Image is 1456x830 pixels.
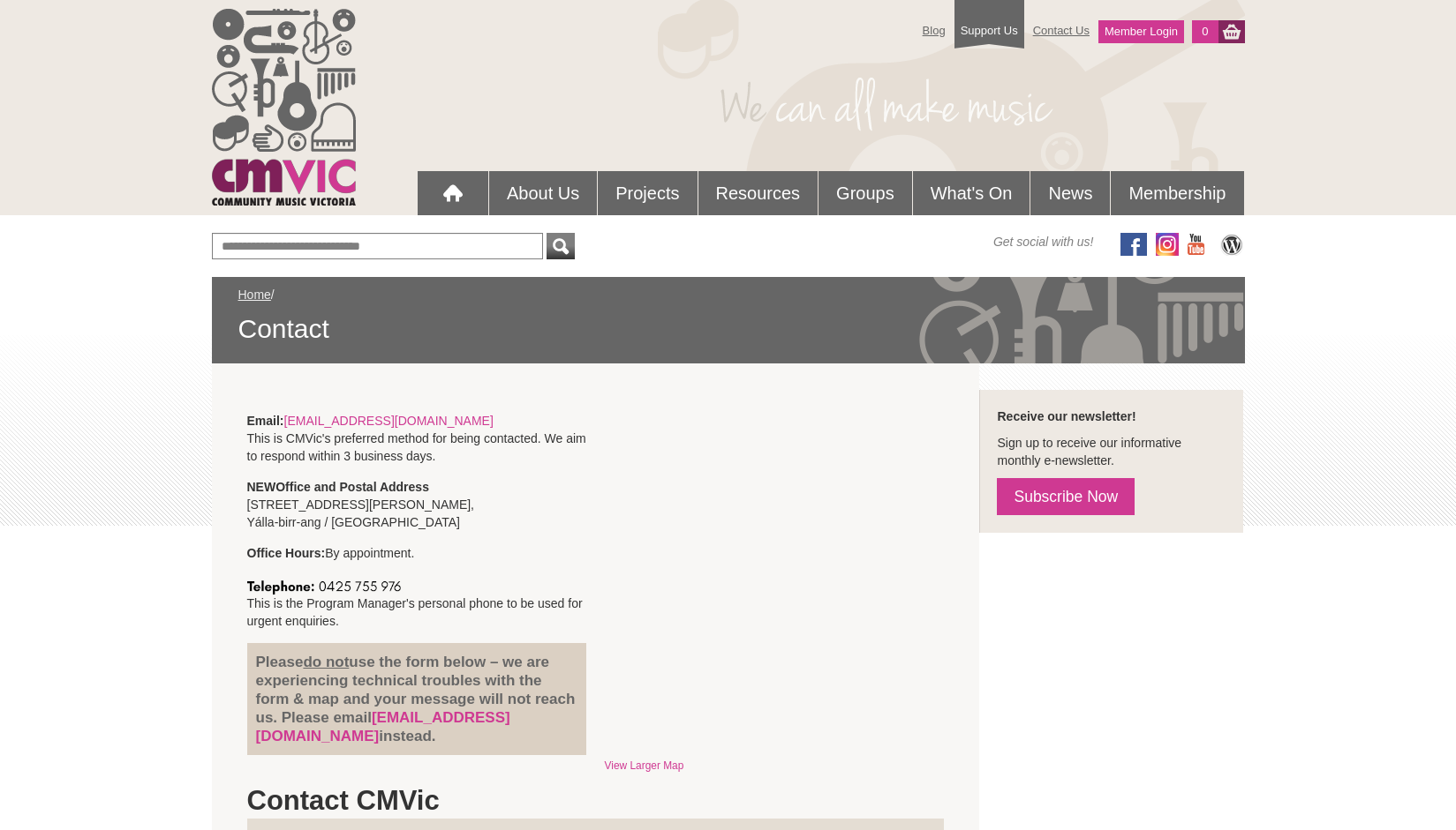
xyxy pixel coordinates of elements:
[1192,20,1218,43] a: 0
[303,654,349,670] u: do not
[1218,233,1245,256] img: CMVic Blog
[819,171,912,215] a: Groups
[256,653,578,745] h4: Please use the form below – we are experiencing technical troubles with the form & map and your m...
[913,171,1030,215] a: What's On
[247,478,587,531] p: [STREET_ADDRESS][PERSON_NAME], Yálla-birr-ang / [GEOGRAPHIC_DATA]
[247,412,587,465] p: This is CMVic's preferred method for being contacted. We aim to respond within 3 business days.
[284,414,494,428] a: [EMAIL_ADDRESS][DOMAIN_NAME]
[212,9,356,206] img: cmvic_logo.png
[1156,233,1179,256] img: icon-instagram.png
[997,434,1226,469] p: Sign up to receive our informative monthly e-newsletter.
[247,546,326,560] strong: Office Hours:
[914,15,954,46] a: Blog
[489,171,597,215] a: About Us
[256,709,510,744] a: [EMAIL_ADDRESS][DOMAIN_NAME]
[238,286,1218,346] div: /
[1098,20,1184,43] a: Member Login
[247,414,284,428] strong: Email:
[1111,171,1243,215] a: Membership
[247,575,587,630] p: This is the Program Manager's personal phone to be used for urgent enquiries.
[238,312,1218,346] span: Contact
[598,171,697,215] a: Projects
[605,759,684,772] a: View Larger Map
[997,409,1135,423] strong: Receive our newsletter!
[238,288,271,302] a: Home
[247,783,945,819] h1: Contact CMVic
[1024,15,1098,46] a: Contact Us
[247,544,587,562] p: By appointment.
[1030,171,1110,215] a: News
[247,480,429,494] strong: NEW Office and Postal Address
[993,233,1094,250] span: Get social with us!
[997,478,1135,515] a: Subscribe Now
[698,171,819,215] a: Resources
